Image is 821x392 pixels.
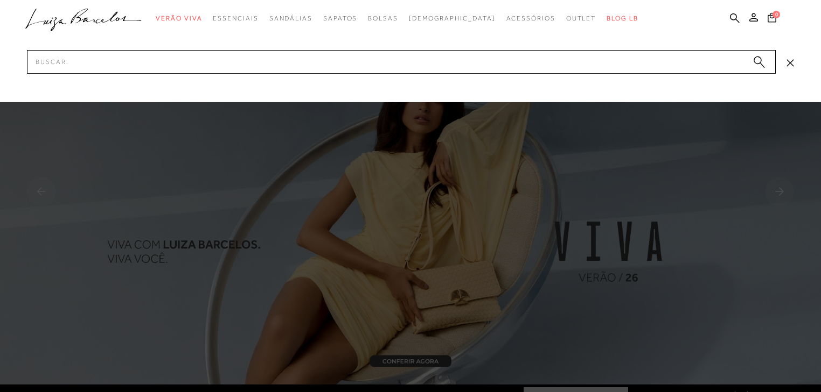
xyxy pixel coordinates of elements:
span: Outlet [566,15,596,22]
span: [DEMOGRAPHIC_DATA] [409,15,496,22]
span: Sandálias [269,15,312,22]
span: BLOG LB [607,15,638,22]
a: noSubCategoriesText [409,9,496,28]
a: BLOG LB [607,9,638,28]
a: categoryNavScreenReaderText [368,9,398,28]
a: categoryNavScreenReaderText [566,9,596,28]
a: categoryNavScreenReaderText [506,9,555,28]
a: categoryNavScreenReaderText [269,9,312,28]
span: Bolsas [368,15,398,22]
a: categoryNavScreenReaderText [213,9,258,28]
span: Acessórios [506,15,555,22]
button: 0 [764,12,780,26]
input: Buscar. [27,50,776,74]
span: Verão Viva [156,15,202,22]
span: 0 [773,11,780,18]
a: categoryNavScreenReaderText [156,9,202,28]
span: Sapatos [323,15,357,22]
span: Essenciais [213,15,258,22]
a: categoryNavScreenReaderText [323,9,357,28]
